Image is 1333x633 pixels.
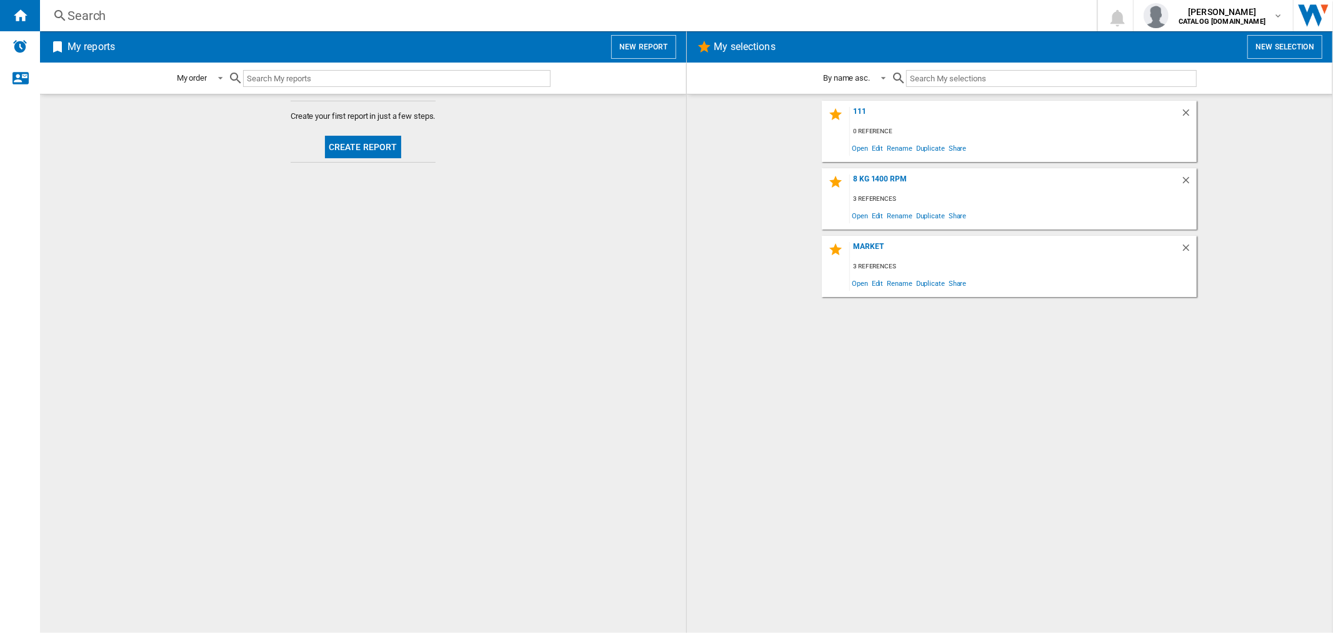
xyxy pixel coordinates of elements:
[67,7,1064,24] div: Search
[885,207,914,224] span: Rename
[947,275,969,291] span: Share
[12,39,27,54] img: alerts-logo.svg
[914,139,947,156] span: Duplicate
[914,207,947,224] span: Duplicate
[243,70,551,87] input: Search My reports
[850,175,1181,191] div: 8 kg 1400 rpm
[1247,35,1322,59] button: New selection
[850,242,1181,259] div: market
[823,73,870,83] div: By name asc.
[885,139,914,156] span: Rename
[291,111,436,122] span: Create your first report in just a few steps.
[611,35,676,59] button: New report
[1179,6,1266,18] span: [PERSON_NAME]
[850,107,1181,124] div: 111
[1144,3,1169,28] img: profile.jpg
[712,35,778,59] h2: My selections
[177,73,207,83] div: My order
[1181,107,1197,124] div: Delete
[850,207,870,224] span: Open
[850,124,1197,139] div: 0 reference
[885,275,914,291] span: Rename
[947,207,969,224] span: Share
[850,259,1197,275] div: 3 references
[870,207,886,224] span: Edit
[850,191,1197,207] div: 3 references
[947,139,969,156] span: Share
[870,139,886,156] span: Edit
[1181,175,1197,191] div: Delete
[65,35,117,59] h2: My reports
[906,70,1197,87] input: Search My selections
[850,275,870,291] span: Open
[1179,18,1266,26] b: CATALOG [DOMAIN_NAME]
[850,139,870,156] span: Open
[1181,242,1197,259] div: Delete
[870,275,886,291] span: Edit
[914,275,947,291] span: Duplicate
[325,136,401,158] button: Create report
